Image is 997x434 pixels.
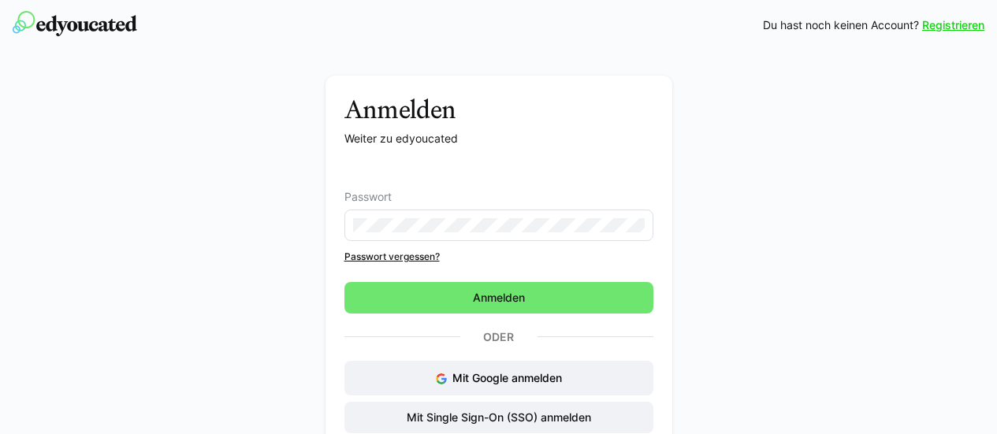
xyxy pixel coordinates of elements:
[344,250,653,263] a: Passwort vergessen?
[460,326,538,348] p: Oder
[452,371,562,384] span: Mit Google anmelden
[344,131,653,147] p: Weiter zu edyoucated
[13,11,137,36] img: edyoucated
[763,17,919,33] span: Du hast noch keinen Account?
[344,402,653,433] button: Mit Single Sign-On (SSO) anmelden
[344,282,653,313] button: Anmelden
[344,361,653,395] button: Mit Google anmelden
[471,290,527,306] span: Anmelden
[344,191,392,203] span: Passwort
[404,410,593,425] span: Mit Single Sign-On (SSO) anmelden
[344,95,653,124] h3: Anmelden
[922,17,984,33] a: Registrieren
